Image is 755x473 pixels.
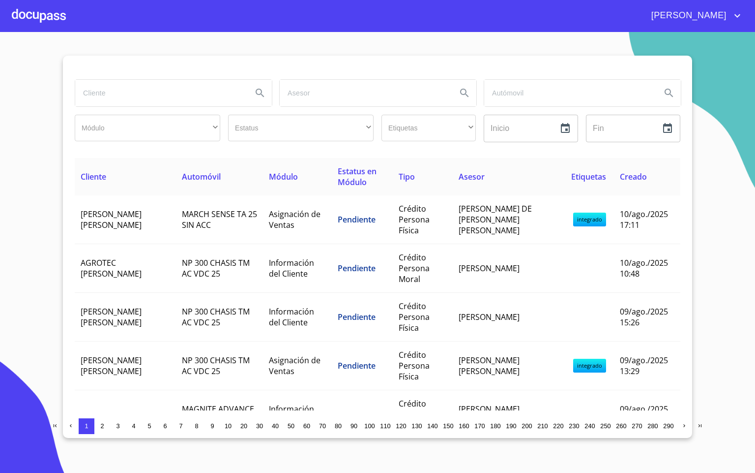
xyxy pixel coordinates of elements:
[269,209,320,230] span: Asignación de Ventas
[584,422,595,430] span: 240
[335,422,342,430] span: 80
[427,422,437,430] span: 140
[220,418,236,434] button: 10
[252,418,267,434] button: 30
[399,252,430,284] span: Crédito Persona Moral
[490,422,500,430] span: 180
[179,422,182,430] span: 7
[598,418,613,434] button: 250
[269,257,314,279] span: Información del Cliente
[459,263,520,274] span: [PERSON_NAME]
[377,418,393,434] button: 110
[569,422,579,430] span: 230
[453,81,476,105] button: Search
[100,422,104,430] span: 2
[81,171,106,182] span: Cliente
[85,422,88,430] span: 1
[632,422,642,430] span: 270
[248,81,272,105] button: Search
[81,355,142,377] span: [PERSON_NAME] [PERSON_NAME]
[364,422,375,430] span: 100
[240,422,247,430] span: 20
[399,349,430,382] span: Crédito Persona Física
[173,418,189,434] button: 7
[338,166,377,188] span: Estatus en Módulo
[338,360,376,371] span: Pendiente
[338,312,376,322] span: Pendiente
[663,422,673,430] span: 290
[620,404,668,425] span: 09/ago./2025 12:42
[380,422,390,430] span: 110
[346,418,362,434] button: 90
[269,171,298,182] span: Módulo
[620,355,668,377] span: 09/ago./2025 13:29
[319,422,326,430] span: 70
[472,418,488,434] button: 170
[474,422,485,430] span: 170
[182,171,221,182] span: Automóvil
[459,355,520,377] span: [PERSON_NAME] [PERSON_NAME]
[645,418,661,434] button: 280
[657,81,681,105] button: Search
[506,422,516,430] span: 190
[315,418,330,434] button: 70
[142,418,157,434] button: 5
[459,422,469,430] span: 160
[338,214,376,225] span: Pendiente
[566,418,582,434] button: 230
[195,422,198,430] span: 8
[644,8,743,24] button: account of current user
[189,418,204,434] button: 8
[288,422,294,430] span: 50
[396,422,406,430] span: 120
[647,422,658,430] span: 280
[236,418,252,434] button: 20
[620,171,647,182] span: Creado
[459,171,485,182] span: Asesor
[425,418,440,434] button: 140
[440,418,456,434] button: 150
[381,115,476,141] div: ​
[399,301,430,333] span: Crédito Persona Física
[94,418,110,434] button: 2
[116,422,119,430] span: 3
[267,418,283,434] button: 40
[600,422,610,430] span: 250
[488,418,503,434] button: 180
[182,404,254,425] span: MAGNITE ADVANCE 1 0 LTS MT 25
[79,418,94,434] button: 1
[81,257,142,279] span: AGROTEC [PERSON_NAME]
[299,418,315,434] button: 60
[350,422,357,430] span: 90
[551,418,566,434] button: 220
[75,80,244,106] input: search
[443,422,453,430] span: 150
[182,257,250,279] span: NP 300 CHASIS TM AC VDC 25
[269,404,314,425] span: Información del Cliente
[661,418,676,434] button: 290
[256,422,263,430] span: 30
[182,355,250,377] span: NP 300 CHASIS TM AC VDC 25
[399,203,430,236] span: Crédito Persona Física
[399,398,430,431] span: Crédito Persona Física
[157,418,173,434] button: 6
[126,418,142,434] button: 4
[303,422,310,430] span: 60
[644,8,731,24] span: [PERSON_NAME]
[362,418,377,434] button: 100
[571,171,606,182] span: Etiquetas
[459,203,532,236] span: [PERSON_NAME] DE [PERSON_NAME] [PERSON_NAME]
[573,359,606,373] span: integrado
[338,263,376,274] span: Pendiente
[225,422,232,430] span: 10
[393,418,409,434] button: 120
[409,418,425,434] button: 130
[280,80,449,106] input: search
[338,409,376,420] span: Pendiente
[75,115,220,141] div: ​
[147,422,151,430] span: 5
[620,306,668,328] span: 09/ago./2025 15:26
[459,312,520,322] span: [PERSON_NAME]
[535,418,551,434] button: 210
[210,422,214,430] span: 9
